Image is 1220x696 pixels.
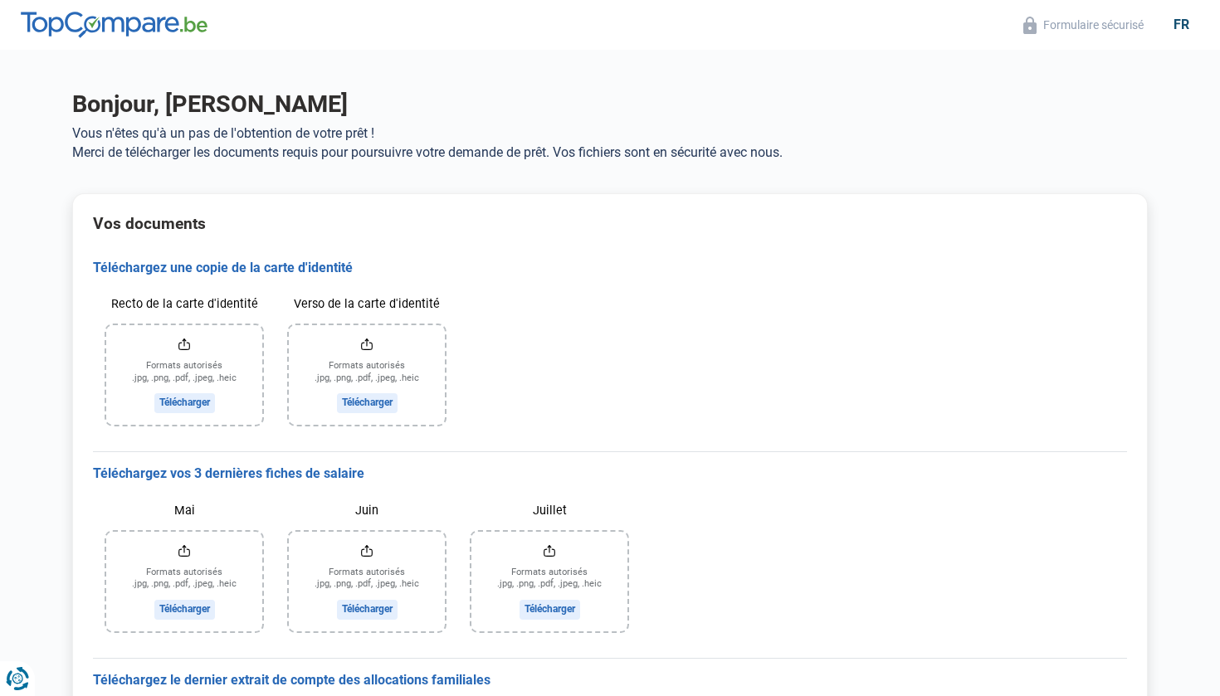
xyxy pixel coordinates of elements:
[93,465,1127,483] h3: Téléchargez vos 3 dernières fiches de salaire
[93,214,1127,233] h2: Vos documents
[93,672,1127,689] h3: Téléchargez le dernier extrait de compte des allocations familiales
[93,260,1127,277] h3: Téléchargez une copie de la carte d'identité
[106,290,262,319] label: Recto de la carte d'identité
[1018,16,1149,35] button: Formulaire sécurisé
[72,90,1148,119] h1: Bonjour, [PERSON_NAME]
[471,496,627,525] label: Juillet
[289,290,445,319] label: Verso de la carte d'identité
[289,496,445,525] label: Juin
[72,125,1148,141] p: Vous n'êtes qu'à un pas de l'obtention de votre prêt !
[106,496,262,525] label: Mai
[21,12,207,38] img: TopCompare.be
[72,144,1148,160] p: Merci de télécharger les documents requis pour poursuivre votre demande de prêt. Vos fichiers son...
[1164,17,1199,32] div: fr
